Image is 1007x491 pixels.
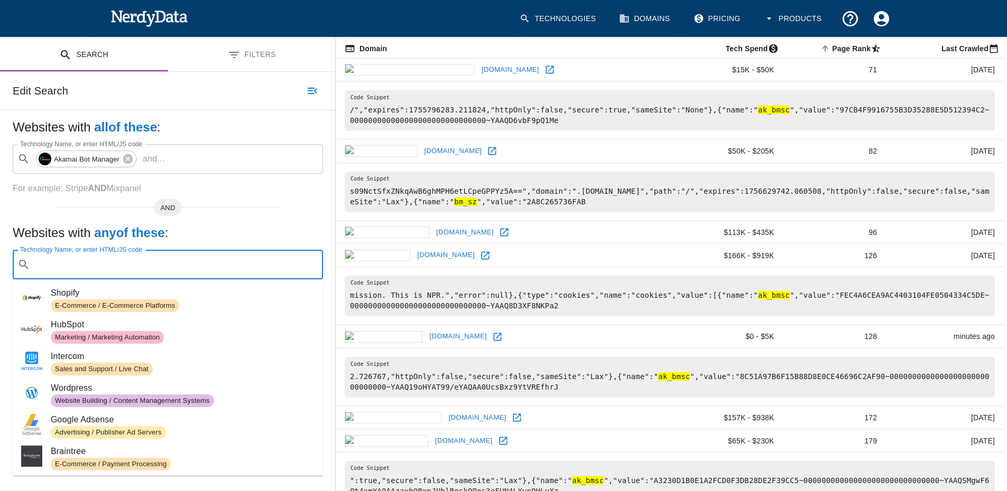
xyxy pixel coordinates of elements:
[446,410,509,426] a: [DOMAIN_NAME]
[513,3,604,34] a: Technologies
[712,42,783,55] span: The estimated minimum and maximum annual tech spend each webpage has, based on the free, freemium...
[783,221,886,244] td: 96
[345,357,995,398] pre: 2.726767,"httpOnly":false,"secure":false,"sameSite":"Lax"},{"name":" ","value":"8C51A97B6F15B88D8...
[783,429,886,452] td: 179
[345,90,995,131] pre: /","expires":1755796283.211824,"httpOnly":false,"secure":true,"sameSite":"None"},{"name":" ","val...
[885,429,1003,452] td: [DATE]
[51,287,315,299] span: Shopify
[345,42,387,55] span: The registered domain name (i.e. "nerdydata.com").
[345,435,428,447] img: mysql.com icon
[542,62,558,78] a: Open washingtonpost.com in new window
[94,120,157,134] b: all of these
[432,433,495,449] a: [DOMAIN_NAME]
[885,221,1003,244] td: [DATE]
[484,143,500,159] a: Open ibm.com in new window
[885,406,1003,429] td: [DATE]
[673,59,783,82] td: $15K - $50K
[758,291,790,299] hl: ak_bmsc
[835,3,866,34] button: Support and Documentation
[110,7,188,29] img: NerdyData.com
[51,364,153,374] span: Sales and Support / Live Chat
[658,372,690,381] hl: ak_bmsc
[427,328,489,345] a: [DOMAIN_NAME]
[783,406,886,429] td: 172
[783,59,886,82] td: 71
[495,433,511,449] a: Open mysql.com in new window
[345,226,429,238] img: oracle.com icon
[51,333,164,343] span: Marketing / Marketing Automation
[757,3,830,34] button: Products
[345,64,475,75] img: washingtonpost.com icon
[509,410,525,426] a: Open cbsnews.com in new window
[673,139,783,163] td: $50K - $205K
[345,172,995,212] pre: s09NctSfxZNkqAwB6ghMPH6etLCpeGPPYz5A==","domain":".[DOMAIN_NAME]","path":"/","expires":1756629742...
[783,244,886,267] td: 126
[479,62,542,78] a: [DOMAIN_NAME]
[414,247,477,263] a: [DOMAIN_NAME]
[496,224,512,240] a: Open oracle.com in new window
[13,224,323,241] h5: Websites with :
[13,119,323,136] h5: Websites with :
[954,416,994,456] iframe: Drift Widget Chat Controller
[138,153,169,165] p: and ...
[422,143,485,159] a: [DOMAIN_NAME]
[345,412,442,423] img: cbsnews.com icon
[758,106,790,114] hl: ak_bmsc
[20,245,142,254] label: Technology Name, or enter HTML/JS code
[673,325,783,348] td: $0 - $5K
[13,182,323,195] p: For example: Stripe Mixpanel
[345,250,410,261] img: npr.org icon
[783,325,886,348] td: 128
[345,331,422,343] img: ebay.com icon
[783,139,886,163] td: 82
[36,150,137,167] div: Akamai Bot Manager
[51,301,179,311] span: E-Commerce / E-Commerce Platforms
[48,153,125,165] span: Akamai Bot Manager
[687,3,749,34] a: Pricing
[885,244,1003,267] td: [DATE]
[673,429,783,452] td: $65K - $230K
[168,39,336,72] button: Filters
[20,139,142,148] label: Technology Name, or enter HTML/JS code
[866,3,897,34] button: Account Settings
[51,459,171,469] span: E-Commerce / Payment Processing
[477,248,493,263] a: Open npr.org in new window
[572,476,604,485] hl: ak_bmsc
[88,184,106,193] b: AND
[51,396,214,406] span: Website Building / Content Management Systems
[51,382,315,394] span: Wordpress
[673,221,783,244] td: $113K - $435K
[885,325,1003,348] td: minutes ago
[454,197,477,206] hl: bm_sz
[94,225,164,240] b: any of these
[489,329,505,345] a: Open ebay.com in new window
[673,406,783,429] td: $157K - $938K
[433,224,496,241] a: [DOMAIN_NAME]
[345,145,418,157] img: ibm.com icon
[51,413,315,426] span: Google Adsense
[154,203,182,213] span: AND
[673,244,783,267] td: $166K - $919K
[885,59,1003,82] td: [DATE]
[51,318,315,331] span: HubSpot
[345,276,995,316] pre: mission. This is NPR.","error":null},{"type":"cookies","name":"cookies","value":[{"name":" ","val...
[818,42,885,55] span: A page popularity ranking based on a domain's backlinks. Smaller numbers signal more popular doma...
[51,445,315,458] span: Braintree
[13,82,68,99] h6: Edit Search
[928,42,1003,55] span: Most recent date this website was successfully crawled
[51,350,315,363] span: Intercom
[613,3,678,34] a: Domains
[885,139,1003,163] td: [DATE]
[51,428,166,438] span: Advertising / Publisher Ad Servers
